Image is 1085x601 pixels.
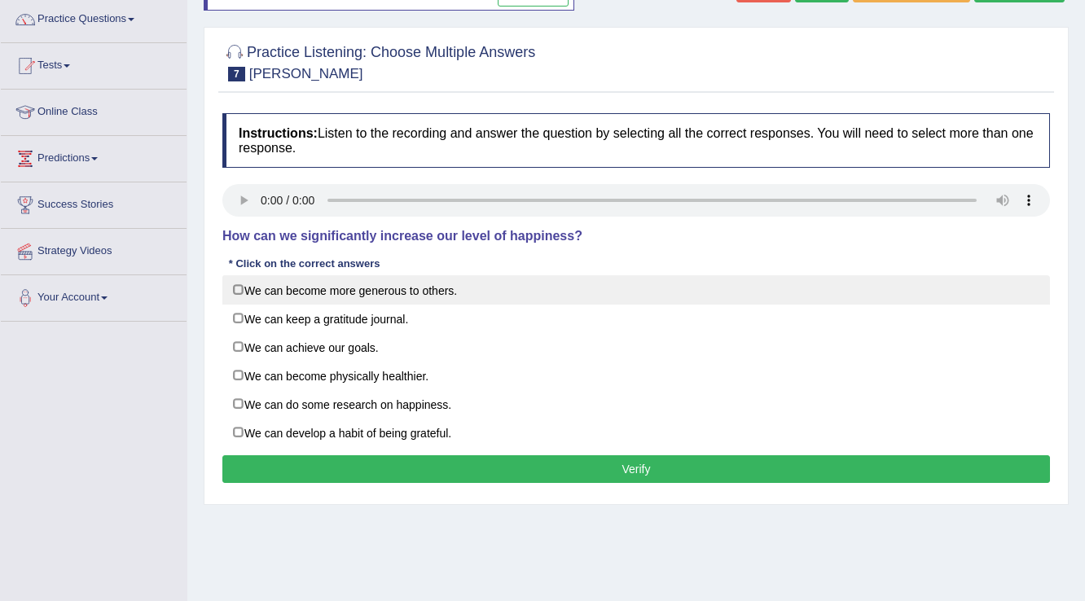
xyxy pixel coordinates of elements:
small: [PERSON_NAME] [249,66,363,81]
a: Tests [1,43,187,84]
a: Predictions [1,136,187,177]
label: We can become more generous to others. [222,275,1050,305]
button: Verify [222,455,1050,483]
h4: Listen to the recording and answer the question by selecting all the correct responses. You will ... [222,113,1050,168]
a: Strategy Videos [1,229,187,270]
label: We can become physically healthier. [222,361,1050,390]
b: Instructions: [239,126,318,140]
label: We can develop a habit of being grateful. [222,418,1050,447]
a: Online Class [1,90,187,130]
h4: How can we significantly increase our level of happiness? [222,229,1050,243]
span: 7 [228,67,245,81]
label: We can keep a gratitude journal. [222,304,1050,333]
a: Your Account [1,275,187,316]
label: We can achieve our goals. [222,332,1050,362]
label: We can do some research on happiness. [222,389,1050,419]
h2: Practice Listening: Choose Multiple Answers [222,41,535,81]
a: Success Stories [1,182,187,223]
div: * Click on the correct answers [222,256,386,271]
